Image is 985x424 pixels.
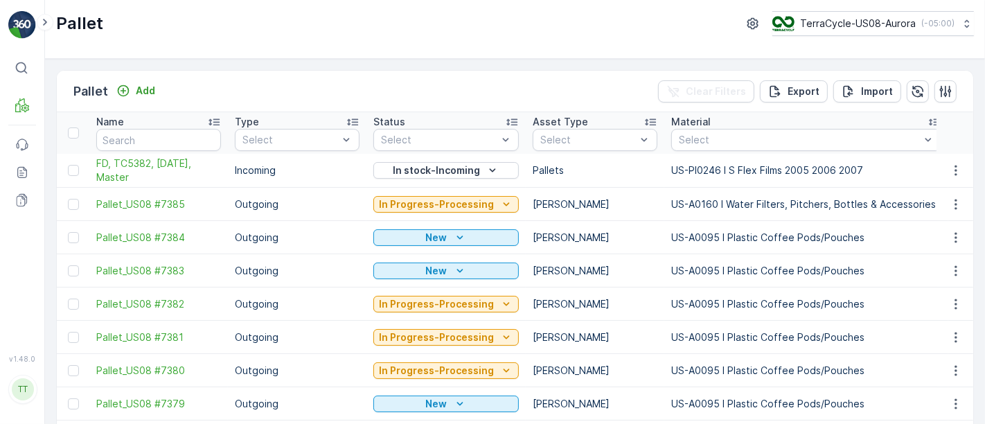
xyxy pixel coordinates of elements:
div: Toggle Row Selected [68,165,79,176]
button: Add [111,82,161,99]
td: US-A0160 I Water Filters, Pitchers, Bottles & Accessories [664,188,948,221]
p: In Progress-Processing [379,330,494,344]
p: In Progress-Processing [379,297,494,311]
td: US-A0095 I Plastic Coffee Pods/Pouches [664,254,948,288]
button: In Progress-Processing [373,296,519,312]
p: Clear Filters [686,85,746,98]
button: Export [760,80,828,103]
td: Incoming [228,154,366,188]
button: In Progress-Processing [373,329,519,346]
button: In stock-Incoming [373,162,519,179]
img: logo [8,11,36,39]
p: Import [861,85,893,98]
td: Outgoing [228,288,366,321]
button: In Progress-Processing [373,196,519,213]
p: New [426,397,447,411]
td: Outgoing [228,321,366,354]
td: Outgoing [228,354,366,387]
p: Select [679,133,920,147]
td: Outgoing [228,221,366,254]
button: Clear Filters [658,80,754,103]
p: In Progress-Processing [379,197,494,211]
p: Add [136,84,155,98]
button: New [373,396,519,412]
p: Asset Type [533,115,588,129]
td: US-A0095 I Plastic Coffee Pods/Pouches [664,288,948,321]
p: Export [788,85,819,98]
p: Name [96,115,124,129]
span: v 1.48.0 [8,355,36,363]
td: US-PI0246 I S Flex Films 2005 2006 2007 [664,154,948,188]
a: Pallet_US08 #7380 [96,364,221,378]
td: [PERSON_NAME] [526,321,664,354]
button: New [373,263,519,279]
input: Search [96,129,221,151]
p: Pallet [73,82,108,101]
button: Import [833,80,901,103]
a: Pallet_US08 #7385 [96,197,221,211]
p: Select [540,133,636,147]
td: US-A0095 I Plastic Coffee Pods/Pouches [664,221,948,254]
div: Toggle Row Selected [68,332,79,343]
a: Pallet_US08 #7383 [96,264,221,278]
td: US-A0095 I Plastic Coffee Pods/Pouches [664,321,948,354]
div: Toggle Row Selected [68,199,79,210]
div: Toggle Row Selected [68,398,79,409]
td: US-A0095 I Plastic Coffee Pods/Pouches [664,354,948,387]
button: New [373,229,519,246]
div: TT [12,378,34,400]
td: [PERSON_NAME] [526,288,664,321]
td: US-A0095 I Plastic Coffee Pods/Pouches [664,387,948,421]
a: Pallet_US08 #7379 [96,397,221,411]
p: TerraCycle-US08-Aurora [800,17,916,30]
a: FD, TC5382, 7/25/25, Master [96,157,221,184]
td: Outgoing [228,254,366,288]
td: [PERSON_NAME] [526,387,664,421]
p: Select [381,133,497,147]
div: Toggle Row Selected [68,299,79,310]
p: New [426,231,447,245]
p: ( -05:00 ) [921,18,955,29]
td: [PERSON_NAME] [526,354,664,387]
p: In stock-Incoming [393,164,480,177]
a: Pallet_US08 #7384 [96,231,221,245]
td: [PERSON_NAME] [526,254,664,288]
span: FD, TC5382, [DATE], Master [96,157,221,184]
p: Status [373,115,405,129]
a: Pallet_US08 #7381 [96,330,221,344]
p: Type [235,115,259,129]
button: In Progress-Processing [373,362,519,379]
button: TerraCycle-US08-Aurora(-05:00) [772,11,974,36]
div: Toggle Row Selected [68,265,79,276]
td: Pallets [526,154,664,188]
p: Material [671,115,711,129]
a: Pallet_US08 #7382 [96,297,221,311]
td: [PERSON_NAME] [526,188,664,221]
img: image_ci7OI47.png [772,16,795,31]
div: Toggle Row Selected [68,232,79,243]
button: TT [8,366,36,413]
p: In Progress-Processing [379,364,494,378]
p: New [426,264,447,278]
p: Select [242,133,338,147]
td: Outgoing [228,387,366,421]
td: Outgoing [228,188,366,221]
td: [PERSON_NAME] [526,221,664,254]
p: Pallet [56,12,103,35]
div: Toggle Row Selected [68,365,79,376]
